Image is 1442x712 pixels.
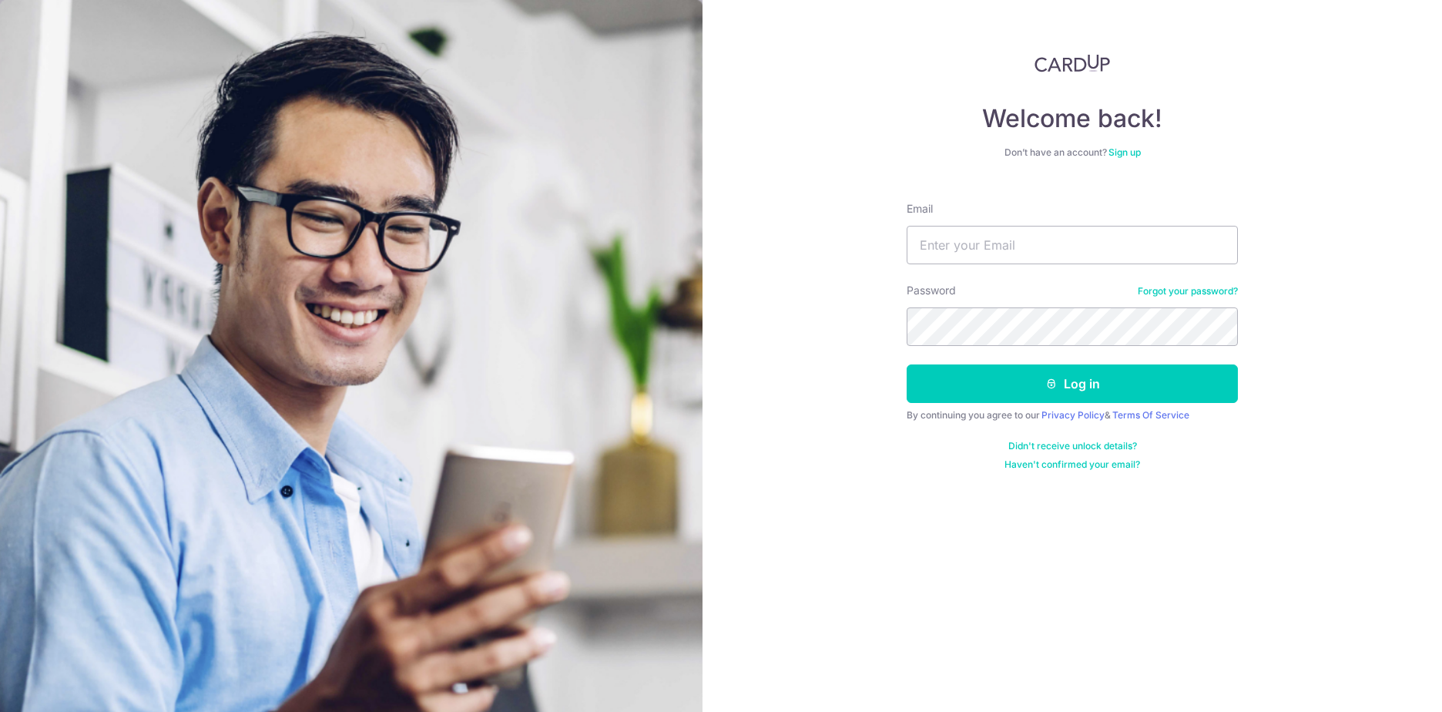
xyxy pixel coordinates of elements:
img: CardUp Logo [1035,54,1110,72]
a: Didn't receive unlock details? [1008,440,1137,452]
a: Privacy Policy [1041,409,1105,421]
button: Log in [907,364,1238,403]
a: Haven't confirmed your email? [1004,458,1140,471]
label: Email [907,201,933,217]
div: By continuing you agree to our & [907,409,1238,421]
a: Forgot your password? [1138,285,1238,297]
h4: Welcome back! [907,103,1238,134]
a: Terms Of Service [1112,409,1189,421]
input: Enter your Email [907,226,1238,264]
div: Don’t have an account? [907,146,1238,159]
label: Password [907,283,956,298]
a: Sign up [1108,146,1141,158]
